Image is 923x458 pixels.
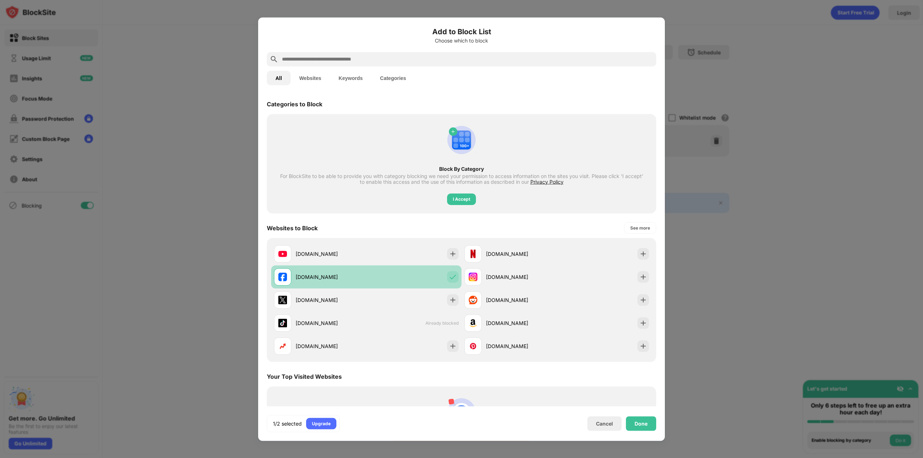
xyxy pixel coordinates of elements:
[296,250,366,258] div: [DOMAIN_NAME]
[312,420,331,427] div: Upgrade
[486,342,557,350] div: [DOMAIN_NAME]
[278,295,287,304] img: favicons
[486,296,557,304] div: [DOMAIN_NAME]
[296,342,366,350] div: [DOMAIN_NAME]
[469,319,477,327] img: favicons
[530,178,564,184] span: Privacy Policy
[267,100,322,107] div: Categories to Block
[330,71,371,85] button: Keywords
[296,273,366,281] div: [DOMAIN_NAME]
[469,249,477,258] img: favicons
[267,71,291,85] button: All
[267,224,318,231] div: Websites to Block
[278,272,287,281] img: favicons
[270,55,278,63] img: search.svg
[267,26,656,37] h6: Add to Block List
[278,249,287,258] img: favicons
[278,319,287,327] img: favicons
[630,224,650,231] div: See more
[296,296,366,304] div: [DOMAIN_NAME]
[596,421,613,427] div: Cancel
[469,272,477,281] img: favicons
[486,250,557,258] div: [DOMAIN_NAME]
[280,166,643,172] div: Block By Category
[444,123,479,157] img: category-add.svg
[469,295,477,304] img: favicons
[469,342,477,350] img: favicons
[486,273,557,281] div: [DOMAIN_NAME]
[371,71,415,85] button: Categories
[296,319,366,327] div: [DOMAIN_NAME]
[280,173,643,184] div: For BlockSite to be able to provide you with category blocking we need your permission to access ...
[453,195,470,203] div: I Accept
[278,342,287,350] img: favicons
[267,37,656,43] div: Choose which to block
[267,373,342,380] div: Your Top Visited Websites
[291,71,330,85] button: Websites
[635,421,648,426] div: Done
[444,395,479,430] img: personal-suggestions.svg
[273,420,302,427] div: 1/2 selected
[425,320,459,326] span: Already blocked
[486,319,557,327] div: [DOMAIN_NAME]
